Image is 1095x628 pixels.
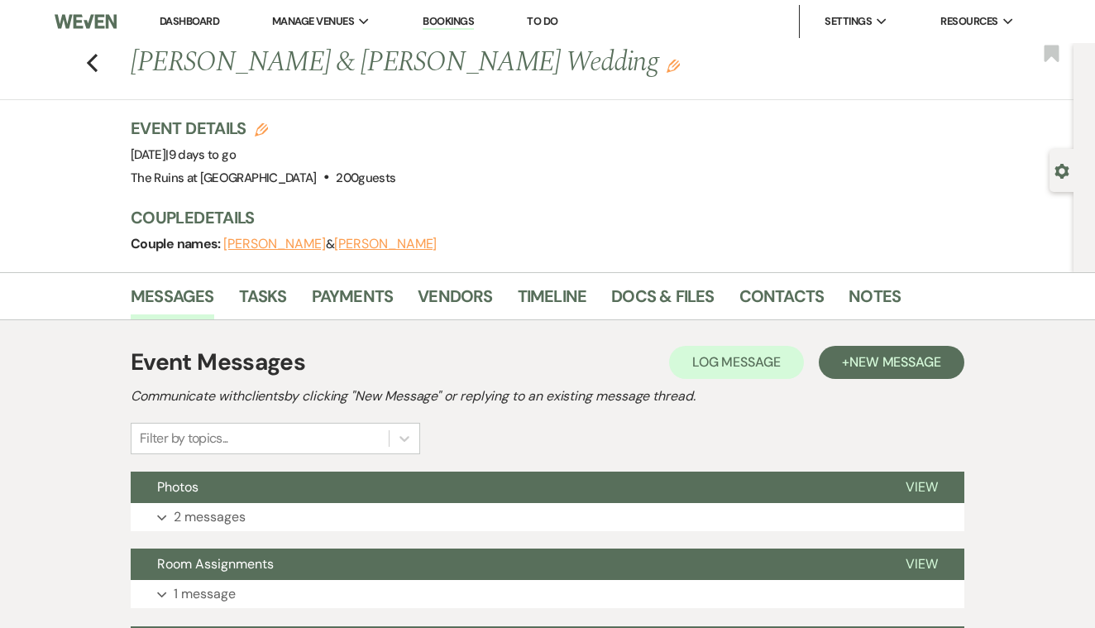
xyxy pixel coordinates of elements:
[611,283,714,319] a: Docs & Files
[174,506,246,528] p: 2 messages
[131,235,223,252] span: Couple names:
[272,13,354,30] span: Manage Venues
[692,353,781,371] span: Log Message
[825,13,872,30] span: Settings
[169,146,236,163] span: 9 days to go
[336,170,395,186] span: 200 guests
[239,283,287,319] a: Tasks
[55,4,117,39] img: Weven Logo
[223,236,437,252] span: &
[131,503,964,531] button: 2 messages
[940,13,997,30] span: Resources
[418,283,492,319] a: Vendors
[140,429,228,448] div: Filter by topics...
[739,283,825,319] a: Contacts
[879,472,964,503] button: View
[157,478,198,496] span: Photos
[334,237,437,251] button: [PERSON_NAME]
[131,170,317,186] span: The Ruins at [GEOGRAPHIC_DATA]
[518,283,587,319] a: Timeline
[131,549,879,580] button: Room Assignments
[849,283,901,319] a: Notes
[174,583,236,605] p: 1 message
[879,549,964,580] button: View
[131,43,872,83] h1: [PERSON_NAME] & [PERSON_NAME] Wedding
[667,58,680,73] button: Edit
[423,14,474,30] a: Bookings
[223,237,326,251] button: [PERSON_NAME]
[849,353,941,371] span: New Message
[131,345,305,380] h1: Event Messages
[131,206,1057,229] h3: Couple Details
[131,386,964,406] h2: Communicate with clients by clicking "New Message" or replying to an existing message thread.
[906,555,938,573] span: View
[527,14,557,28] a: To Do
[131,580,964,608] button: 1 message
[906,478,938,496] span: View
[131,117,395,140] h3: Event Details
[312,283,394,319] a: Payments
[160,14,219,28] a: Dashboard
[165,146,236,163] span: |
[1054,162,1069,178] button: Open lead details
[131,283,214,319] a: Messages
[131,146,236,163] span: [DATE]
[669,346,804,379] button: Log Message
[131,472,879,503] button: Photos
[819,346,964,379] button: +New Message
[157,555,274,573] span: Room Assignments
